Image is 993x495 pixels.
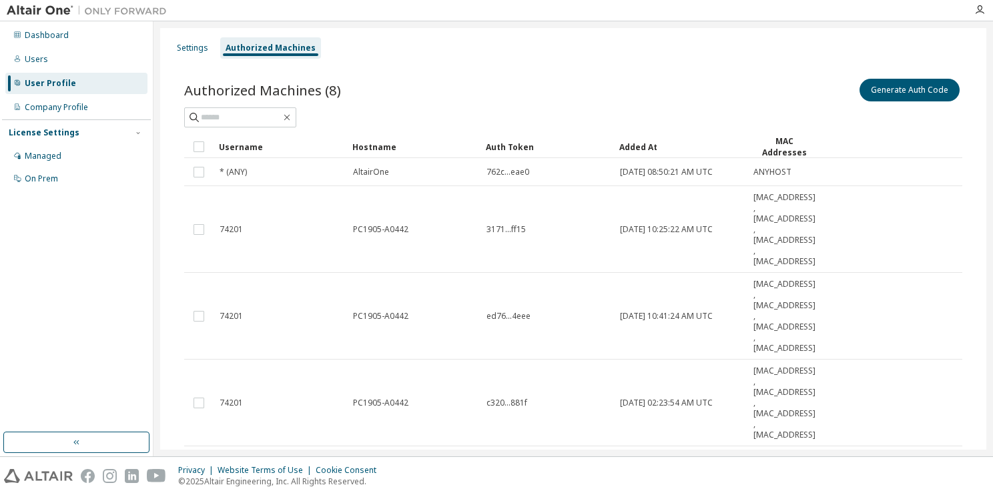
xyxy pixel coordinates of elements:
span: ANYHOST [753,167,791,177]
span: [DATE] 10:25:22 AM UTC [620,224,713,235]
span: 3171...ff15 [486,224,526,235]
button: Generate Auth Code [860,79,960,101]
img: instagram.svg [103,469,117,483]
div: License Settings [9,127,79,138]
span: PC1905-A0442 [353,224,408,235]
span: [MAC_ADDRESS] , [MAC_ADDRESS] , [MAC_ADDRESS] , [MAC_ADDRESS] [753,279,815,354]
img: altair_logo.svg [4,469,73,483]
div: Username [219,136,342,157]
div: Dashboard [25,30,69,41]
div: Users [25,54,48,65]
p: © 2025 Altair Engineering, Inc. All Rights Reserved. [178,476,384,487]
span: 74201 [220,224,243,235]
div: MAC Addresses [753,135,815,158]
div: Added At [619,136,742,157]
img: facebook.svg [81,469,95,483]
span: [DATE] 08:50:21 AM UTC [620,167,713,177]
span: AltairOne [353,167,389,177]
span: 74201 [220,398,243,408]
span: [DATE] 10:41:24 AM UTC [620,311,713,322]
span: ed76...4eee [486,311,531,322]
span: * (ANY) [220,167,247,177]
span: [DATE] 02:23:54 AM UTC [620,398,713,408]
span: Authorized Machines (8) [184,81,341,99]
div: Cookie Consent [316,465,384,476]
img: linkedin.svg [125,469,139,483]
div: Authorized Machines [226,43,316,53]
span: [MAC_ADDRESS] , [MAC_ADDRESS] , [MAC_ADDRESS] , [MAC_ADDRESS] [753,366,815,440]
div: Auth Token [486,136,609,157]
span: 74201 [220,311,243,322]
img: Altair One [7,4,174,17]
span: PC1905-A0442 [353,398,408,408]
div: Managed [25,151,61,161]
span: 762c...eae0 [486,167,529,177]
img: youtube.svg [147,469,166,483]
span: PC1905-A0442 [353,311,408,322]
span: [MAC_ADDRESS] , [MAC_ADDRESS] , [MAC_ADDRESS] , [MAC_ADDRESS] [753,192,815,267]
div: Privacy [178,465,218,476]
div: User Profile [25,78,76,89]
div: On Prem [25,173,58,184]
div: Website Terms of Use [218,465,316,476]
div: Settings [177,43,208,53]
div: Hostname [352,136,475,157]
div: Company Profile [25,102,88,113]
span: c320...881f [486,398,527,408]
